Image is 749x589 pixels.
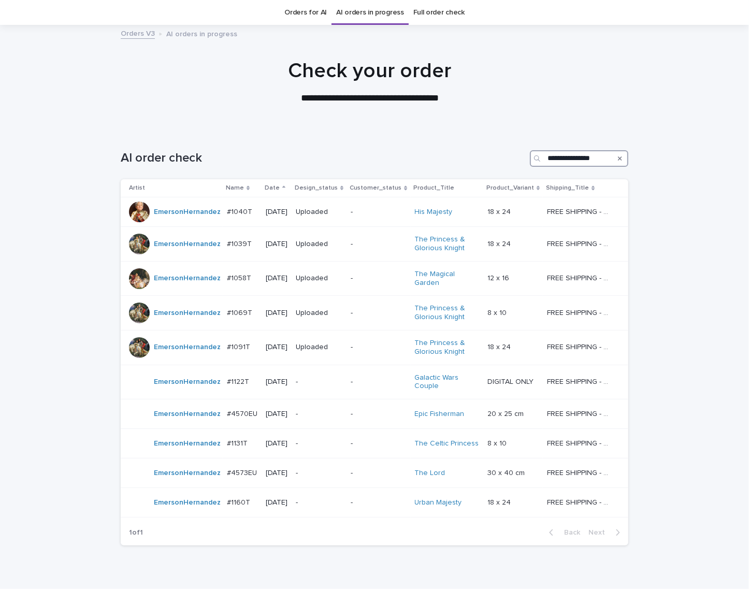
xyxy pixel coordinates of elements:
input: Search [530,150,628,167]
p: - [296,378,342,386]
a: The Princess & Glorious Knight [415,304,480,322]
p: #1122T [227,376,251,386]
button: Next [584,528,628,537]
a: Full order check [413,1,465,25]
p: DIGITAL ONLY [487,376,536,386]
a: EmersonHernandez [154,208,221,217]
p: Artist [129,182,145,194]
span: Next [588,529,611,536]
a: The Princess & Glorious Knight [415,339,480,356]
p: 30 x 40 cm [487,467,527,478]
a: Orders V3 [121,27,155,39]
a: Epic Fisherman [415,410,465,419]
p: #4573EU [227,467,259,478]
p: #1058T [227,272,253,283]
tr: EmersonHernandez #1058T#1058T [DATE]Uploaded-The Magical Garden 12 x 1612 x 16 FREE SHIPPING - pr... [121,261,628,296]
p: #1160T [227,496,252,507]
p: FREE SHIPPING - preview in 1-2 business days, after your approval delivery will take 5-10 b.d. [547,206,614,217]
p: Product_Title [414,182,455,194]
p: #1039T [227,238,254,249]
p: - [351,469,406,478]
p: FREE SHIPPING - preview in 1-2 business days, after your approval delivery will take 5-10 b.d. [547,341,614,352]
a: EmersonHernandez [154,498,221,507]
tr: EmersonHernandez #1069T#1069T [DATE]Uploaded-The Princess & Glorious Knight 8 x 108 x 10 FREE SHI... [121,296,628,331]
p: [DATE] [266,208,287,217]
a: EmersonHernandez [154,410,221,419]
tr: EmersonHernandez #4570EU#4570EU [DATE]--Epic Fisherman 20 x 25 cm20 x 25 cm FREE SHIPPING - previ... [121,399,628,429]
a: AI orders in progress [336,1,404,25]
p: FREE SHIPPING - preview in 1-2 business days, after your approval delivery will take 5-10 b.d. [547,496,614,507]
p: [DATE] [266,343,287,352]
a: EmersonHernandez [154,274,221,283]
a: The Princess & Glorious Knight [415,235,480,253]
p: - [351,410,406,419]
p: - [351,208,406,217]
p: Design_status [295,182,338,194]
a: The Magical Garden [415,270,480,288]
p: 18 x 24 [487,238,513,249]
p: [DATE] [266,498,287,507]
p: [DATE] [266,240,287,249]
p: 1 of 1 [121,520,151,545]
p: 18 x 24 [487,341,513,352]
p: - [351,240,406,249]
p: [DATE] [266,378,287,386]
h1: Check your order [116,59,624,83]
p: AI orders in progress [166,27,237,39]
p: [DATE] [266,410,287,419]
p: Uploaded [296,208,342,217]
p: Uploaded [296,274,342,283]
p: - [296,469,342,478]
p: FREE SHIPPING - preview in 1-2 business days, after your approval delivery will take 5-10 b.d. [547,437,614,448]
p: FREE SHIPPING - preview in 1-2 business days, after your approval delivery will take 5-10 b.d. [547,307,614,318]
p: [DATE] [266,469,287,478]
a: Orders for AI [284,1,327,25]
a: EmersonHernandez [154,378,221,386]
p: [DATE] [266,439,287,448]
p: Product_Variant [486,182,534,194]
p: 8 x 10 [487,307,509,318]
p: Uploaded [296,309,342,318]
tr: EmersonHernandez #1091T#1091T [DATE]Uploaded-The Princess & Glorious Knight 18 x 2418 x 24 FREE S... [121,330,628,365]
p: #1040T [227,206,254,217]
a: The Lord [415,469,445,478]
p: - [351,378,406,386]
p: Customer_status [350,182,401,194]
tr: EmersonHernandez #1040T#1040T [DATE]Uploaded-His Majesty 18 x 2418 x 24 FREE SHIPPING - preview i... [121,197,628,227]
p: #1091T [227,341,252,352]
tr: EmersonHernandez #1039T#1039T [DATE]Uploaded-The Princess & Glorious Knight 18 x 2418 x 24 FREE S... [121,227,628,262]
a: His Majesty [415,208,453,217]
a: EmersonHernandez [154,309,221,318]
a: The Celtic Princess [415,439,479,448]
p: Name [226,182,244,194]
p: #1131T [227,437,250,448]
p: #1069T [227,307,254,318]
button: Back [541,528,584,537]
h1: AI order check [121,151,526,166]
tr: EmersonHernandez #1160T#1160T [DATE]--Urban Majesty 18 x 2418 x 24 FREE SHIPPING - preview in 1-2... [121,488,628,518]
tr: EmersonHernandez #4573EU#4573EU [DATE]--The Lord 30 x 40 cm30 x 40 cm FREE SHIPPING - preview in ... [121,458,628,488]
p: FREE SHIPPING - preview in 1-2 business days, after your approval delivery will take 5-10 b.d. [547,272,614,283]
p: Shipping_Title [546,182,589,194]
p: 18 x 24 [487,206,513,217]
p: 8 x 10 [487,437,509,448]
p: - [296,439,342,448]
p: FREE SHIPPING - preview in 1-2 business days, after your approval delivery will take 5-10 b.d. [547,238,614,249]
p: 18 x 24 [487,496,513,507]
p: FREE SHIPPING - preview in 1-2 business days, after your approval delivery will take 5-10 b.d. [547,376,614,386]
p: - [296,498,342,507]
p: FREE SHIPPING - preview in 1-2 business days, after your approval delivery will take 6-10 busines... [547,408,614,419]
p: FREE SHIPPING - preview in 1-2 business days, after your approval delivery will take 5-10 busines... [547,467,614,478]
p: 12 x 16 [487,272,511,283]
p: [DATE] [266,274,287,283]
tr: EmersonHernandez #1122T#1122T [DATE]--Galactic Wars Couple DIGITAL ONLYDIGITAL ONLY FREE SHIPPING... [121,365,628,399]
span: Back [558,529,580,536]
p: 20 x 25 cm [487,408,526,419]
p: Uploaded [296,240,342,249]
p: - [351,439,406,448]
p: Uploaded [296,343,342,352]
a: EmersonHernandez [154,439,221,448]
p: - [351,343,406,352]
a: EmersonHernandez [154,343,221,352]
